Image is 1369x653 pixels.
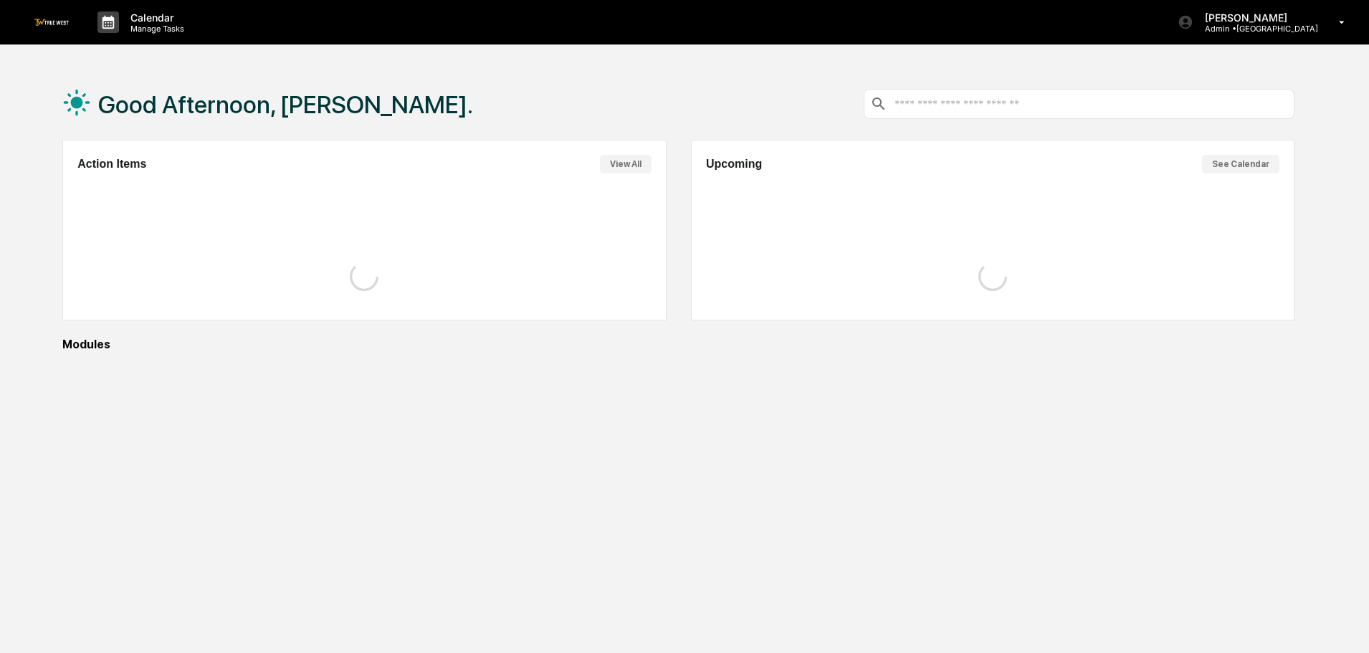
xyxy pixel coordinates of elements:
h2: Upcoming [706,158,762,171]
div: Modules [62,338,1294,351]
button: See Calendar [1202,155,1279,173]
button: View All [600,155,652,173]
p: Manage Tasks [119,24,191,34]
h2: Action Items [77,158,146,171]
p: Admin • [GEOGRAPHIC_DATA] [1193,24,1318,34]
img: logo [34,19,69,25]
p: [PERSON_NAME] [1193,11,1318,24]
p: Calendar [119,11,191,24]
h1: Good Afternoon, [PERSON_NAME]. [98,90,473,119]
